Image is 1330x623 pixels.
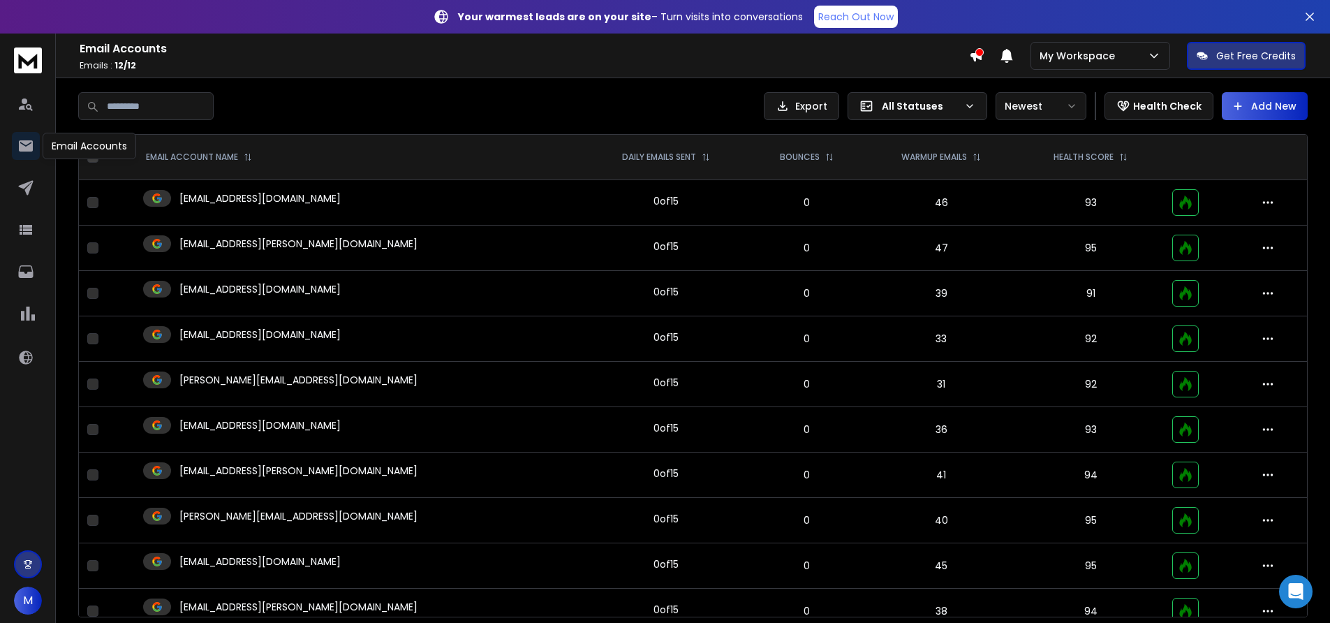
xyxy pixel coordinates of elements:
p: [EMAIL_ADDRESS][DOMAIN_NAME] [179,418,341,432]
div: EMAIL ACCOUNT NAME [146,152,252,163]
p: [EMAIL_ADDRESS][PERSON_NAME][DOMAIN_NAME] [179,600,418,614]
button: Export [764,92,839,120]
td: 40 [864,498,1018,543]
p: 0 [758,241,856,255]
p: HEALTH SCORE [1054,152,1114,163]
td: 95 [1018,498,1163,543]
p: 0 [758,286,856,300]
td: 95 [1018,226,1163,271]
div: 0 of 15 [653,603,679,617]
p: 0 [758,196,856,210]
td: 33 [864,316,1018,362]
h1: Email Accounts [80,41,969,57]
td: 36 [864,407,1018,453]
td: 46 [864,180,1018,226]
p: All Statuses [882,99,959,113]
p: Reach Out Now [818,10,894,24]
div: 0 of 15 [653,194,679,208]
button: M [14,587,42,615]
p: BOUNCES [780,152,820,163]
p: 0 [758,423,856,437]
td: 31 [864,362,1018,407]
td: 41 [864,453,1018,498]
p: [EMAIL_ADDRESS][DOMAIN_NAME] [179,282,341,296]
p: 0 [758,513,856,527]
div: 0 of 15 [653,421,679,435]
strong: Your warmest leads are on your site [458,10,651,24]
p: 0 [758,468,856,482]
p: – Turn visits into conversations [458,10,803,24]
button: Health Check [1104,92,1213,120]
p: 0 [758,604,856,618]
td: 91 [1018,271,1163,316]
p: [EMAIL_ADDRESS][DOMAIN_NAME] [179,191,341,205]
td: 92 [1018,316,1163,362]
p: Health Check [1133,99,1202,113]
td: 93 [1018,407,1163,453]
div: 0 of 15 [653,240,679,254]
p: Emails : [80,60,969,71]
td: 92 [1018,362,1163,407]
button: Add New [1222,92,1308,120]
div: 0 of 15 [653,512,679,526]
button: Get Free Credits [1187,42,1306,70]
div: 0 of 15 [653,376,679,390]
p: 0 [758,559,856,573]
td: 94 [1018,453,1163,498]
td: 47 [864,226,1018,271]
p: [EMAIL_ADDRESS][DOMAIN_NAME] [179,555,341,569]
div: 0 of 15 [653,285,679,299]
td: 93 [1018,180,1163,226]
td: 45 [864,543,1018,589]
div: 0 of 15 [653,557,679,571]
td: 95 [1018,543,1163,589]
p: DAILY EMAILS SENT [622,152,696,163]
p: My Workspace [1040,49,1121,63]
p: [EMAIL_ADDRESS][DOMAIN_NAME] [179,328,341,342]
p: WARMUP EMAILS [901,152,967,163]
button: Newest [996,92,1086,120]
div: Email Accounts [43,133,136,159]
img: logo [14,47,42,73]
div: 0 of 15 [653,467,679,481]
p: [EMAIL_ADDRESS][PERSON_NAME][DOMAIN_NAME] [179,464,418,478]
td: 39 [864,271,1018,316]
p: [PERSON_NAME][EMAIL_ADDRESS][DOMAIN_NAME] [179,509,418,523]
p: Get Free Credits [1216,49,1296,63]
span: 12 / 12 [114,59,136,71]
a: Reach Out Now [814,6,898,28]
div: 0 of 15 [653,330,679,344]
p: [EMAIL_ADDRESS][PERSON_NAME][DOMAIN_NAME] [179,237,418,251]
p: 0 [758,332,856,346]
div: Open Intercom Messenger [1279,575,1313,608]
p: 0 [758,377,856,391]
p: [PERSON_NAME][EMAIL_ADDRESS][DOMAIN_NAME] [179,373,418,387]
